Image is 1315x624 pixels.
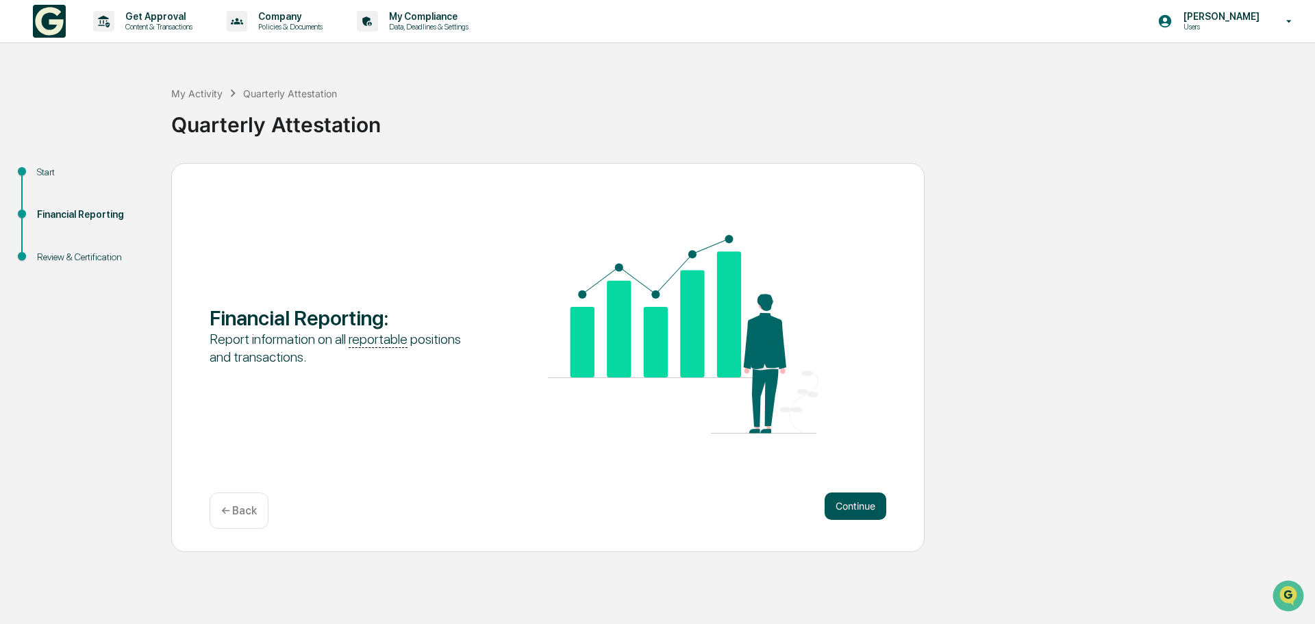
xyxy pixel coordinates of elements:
[548,235,818,434] img: Financial Reporting
[99,174,110,185] div: 🗄️
[136,232,166,242] span: Pylon
[14,200,25,211] div: 🔎
[14,174,25,185] div: 🖐️
[33,5,66,38] img: logo
[171,88,223,99] div: My Activity
[210,330,480,366] div: Report information on all positions and transactions.
[1173,22,1266,32] p: Users
[171,101,1308,137] div: Quarterly Attestation
[210,305,480,330] div: Financial Reporting :
[8,167,94,192] a: 🖐️Preclearance
[8,193,92,218] a: 🔎Data Lookup
[97,232,166,242] a: Powered byPylon
[94,167,175,192] a: 🗄️Attestations
[825,492,886,520] button: Continue
[378,11,475,22] p: My Compliance
[1173,11,1266,22] p: [PERSON_NAME]
[221,504,257,517] p: ← Back
[349,331,408,348] u: reportable
[233,109,249,125] button: Start new chat
[47,105,225,118] div: Start new chat
[37,250,149,264] div: Review & Certification
[114,22,199,32] p: Content & Transactions
[114,11,199,22] p: Get Approval
[37,208,149,222] div: Financial Reporting
[14,105,38,129] img: 1746055101610-c473b297-6a78-478c-a979-82029cc54cd1
[27,173,88,186] span: Preclearance
[14,29,249,51] p: How can we help?
[243,88,337,99] div: Quarterly Attestation
[47,118,173,129] div: We're available if you need us!
[1271,579,1308,616] iframe: Open customer support
[113,173,170,186] span: Attestations
[27,199,86,212] span: Data Lookup
[247,22,329,32] p: Policies & Documents
[247,11,329,22] p: Company
[37,165,149,179] div: Start
[378,22,475,32] p: Data, Deadlines & Settings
